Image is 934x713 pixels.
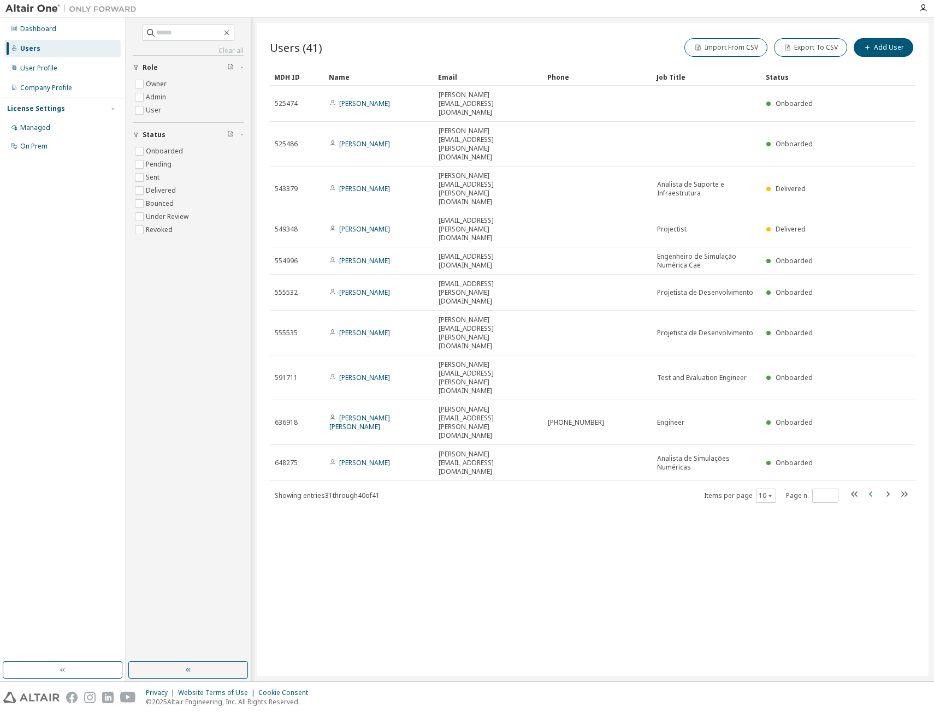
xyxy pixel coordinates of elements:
div: Managed [20,123,50,132]
span: [EMAIL_ADDRESS][PERSON_NAME][DOMAIN_NAME] [439,216,538,242]
button: Import From CSV [684,38,767,57]
a: [PERSON_NAME] [PERSON_NAME] [329,413,390,431]
button: Status [133,123,244,147]
span: 525486 [275,140,298,148]
label: Delivered [146,184,178,197]
label: Owner [146,78,169,91]
img: facebook.svg [66,692,78,703]
span: Clear filter [227,130,234,139]
a: [PERSON_NAME] [339,373,390,382]
button: 10 [759,491,773,500]
div: Dashboard [20,25,56,33]
span: [PHONE_NUMBER] [548,418,604,427]
span: 555532 [275,288,298,297]
span: [PERSON_NAME][EMAIL_ADDRESS][DOMAIN_NAME] [439,450,538,476]
label: Revoked [146,223,175,236]
span: Onboarded [776,139,813,148]
span: Clear filter [227,63,234,72]
img: Altair One [5,3,142,14]
label: Pending [146,158,174,171]
div: Phone [547,68,648,86]
div: Company Profile [20,84,72,92]
a: [PERSON_NAME] [339,99,390,108]
span: 525474 [275,99,298,108]
span: Showing entries 31 through 40 of 41 [275,491,380,500]
div: Cookie Consent [258,688,315,697]
span: Users (41) [270,40,322,55]
span: Role [143,63,158,72]
span: Analista de Simulações Numéricas [657,454,756,472]
span: Projetista de Desenvolvimento [657,329,753,337]
span: Onboarded [776,328,813,337]
p: © 2025 Altair Engineering, Inc. All Rights Reserved. [146,697,315,706]
label: User [146,104,163,117]
label: Sent [146,171,162,184]
span: Test and Evaluation Engineer [657,373,747,382]
a: [PERSON_NAME] [339,139,390,148]
span: [PERSON_NAME][EMAIL_ADDRESS][PERSON_NAME][DOMAIN_NAME] [439,127,538,162]
label: Bounced [146,197,176,210]
span: [PERSON_NAME][EMAIL_ADDRESS][PERSON_NAME][DOMAIN_NAME] [439,360,538,395]
span: Onboarded [776,256,813,265]
div: Status [766,68,859,86]
span: Items per page [704,489,776,503]
label: Under Review [146,210,191,223]
span: Page n. [786,489,838,503]
span: 543379 [275,185,298,193]
span: Projectist [657,225,687,234]
span: 549348 [275,225,298,234]
span: Engenheiro de Simulação Numérica Cae [657,252,756,270]
a: [PERSON_NAME] [339,328,390,337]
div: Privacy [146,688,178,697]
span: 636918 [275,418,298,427]
span: Onboarded [776,373,813,382]
span: 554996 [275,257,298,265]
span: Engineer [657,418,684,427]
div: On Prem [20,142,48,151]
span: Onboarded [776,418,813,427]
div: Job Title [657,68,757,86]
label: Admin [146,91,168,104]
button: Export To CSV [774,38,847,57]
span: [PERSON_NAME][EMAIL_ADDRESS][PERSON_NAME][DOMAIN_NAME] [439,171,538,206]
span: [EMAIL_ADDRESS][PERSON_NAME][DOMAIN_NAME] [439,280,538,306]
div: Name [329,68,429,86]
div: Email [438,68,539,86]
button: Add User [854,38,913,57]
div: Users [20,44,40,53]
a: Clear all [133,46,244,55]
img: instagram.svg [84,692,96,703]
img: youtube.svg [120,692,136,703]
span: Onboarded [776,288,813,297]
a: [PERSON_NAME] [339,256,390,265]
span: Projetista de Desenvolvimento [657,288,753,297]
a: [PERSON_NAME] [339,458,390,467]
span: 555535 [275,329,298,337]
img: altair_logo.svg [3,692,60,703]
span: [PERSON_NAME][EMAIL_ADDRESS][PERSON_NAME][DOMAIN_NAME] [439,405,538,440]
span: Delivered [776,224,806,234]
span: Status [143,130,165,139]
div: License Settings [7,104,65,113]
span: 648275 [275,459,298,467]
div: Website Terms of Use [178,688,258,697]
span: Onboarded [776,458,813,467]
span: [EMAIL_ADDRESS][DOMAIN_NAME] [439,252,538,270]
span: Delivered [776,184,806,193]
span: Analista de Suporte e Infraestrutura [657,180,756,198]
span: Onboarded [776,99,813,108]
button: Role [133,56,244,80]
div: User Profile [20,64,57,73]
div: MDH ID [274,68,320,86]
a: [PERSON_NAME] [339,224,390,234]
img: linkedin.svg [102,692,114,703]
span: 591711 [275,373,298,382]
span: [PERSON_NAME][EMAIL_ADDRESS][DOMAIN_NAME] [439,91,538,117]
span: [PERSON_NAME][EMAIL_ADDRESS][PERSON_NAME][DOMAIN_NAME] [439,316,538,350]
a: [PERSON_NAME] [339,184,390,193]
label: Onboarded [146,145,185,158]
a: [PERSON_NAME] [339,288,390,297]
